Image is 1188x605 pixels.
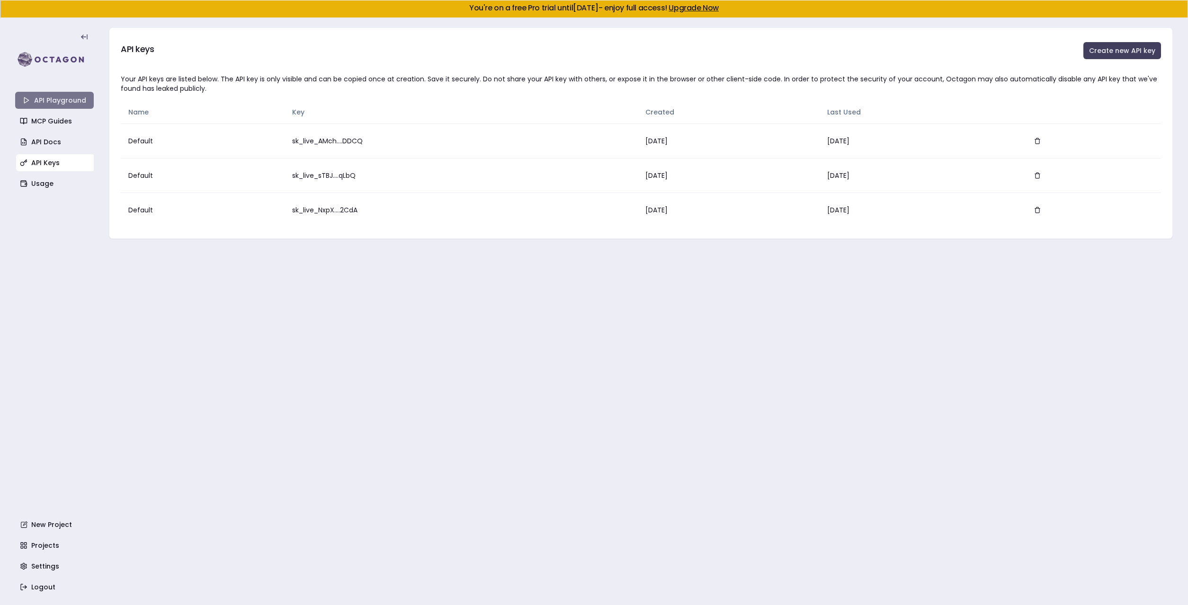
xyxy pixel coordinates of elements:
td: sk_live_sTBJ....qLbQ [285,158,638,193]
td: Default [121,158,285,193]
a: Projects [16,537,95,554]
td: [DATE] [820,193,1021,227]
td: [DATE] [638,123,819,158]
td: sk_live_NxpX....2CdA [285,193,638,227]
a: Settings [16,558,95,575]
td: Default [121,123,285,158]
td: [DATE] [638,193,819,227]
td: sk_live_AMch....DDCQ [285,123,638,158]
h5: You're on a free Pro trial until [DATE] - enjoy full access! [8,4,1180,12]
a: Logout [16,579,95,596]
a: Usage [16,175,95,192]
a: API Keys [16,154,95,171]
button: Create new API key [1083,42,1161,59]
th: Name [121,101,285,123]
div: Your API keys are listed below. The API key is only visible and can be copied once at creation. S... [121,74,1161,93]
td: Default [121,193,285,227]
td: [DATE] [820,158,1021,193]
th: Created [638,101,819,123]
td: [DATE] [638,158,819,193]
a: New Project [16,516,95,533]
a: API Docs [16,133,95,150]
h3: API keys [121,43,154,56]
th: Key [285,101,638,123]
a: API Playground [15,92,94,109]
td: [DATE] [820,123,1021,158]
a: MCP Guides [16,113,95,130]
a: Upgrade Now [669,2,719,13]
img: logo-rect-yK7x_WSZ.svg [15,50,94,69]
th: Last Used [820,101,1021,123]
